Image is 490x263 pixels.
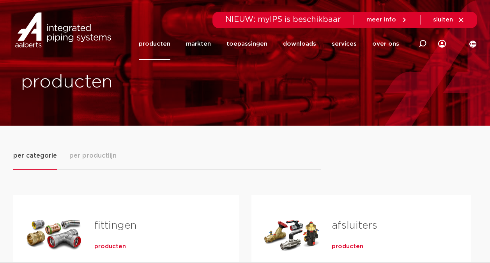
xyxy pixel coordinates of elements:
[69,151,117,160] span: per productlijn
[332,28,357,60] a: services
[372,28,399,60] a: over ons
[438,28,446,60] div: my IPS
[186,28,211,60] a: markten
[139,28,170,60] a: producten
[433,17,453,23] span: sluiten
[433,16,465,23] a: sluiten
[226,28,267,60] a: toepassingen
[283,28,316,60] a: downloads
[13,151,57,160] span: per categorie
[94,220,136,231] a: fittingen
[332,243,363,251] a: producten
[366,16,408,23] a: meer info
[332,220,377,231] a: afsluiters
[366,17,396,23] span: meer info
[225,16,341,23] span: NIEUW: myIPS is beschikbaar
[139,28,399,60] nav: Menu
[21,70,241,95] h1: producten
[94,243,126,251] a: producten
